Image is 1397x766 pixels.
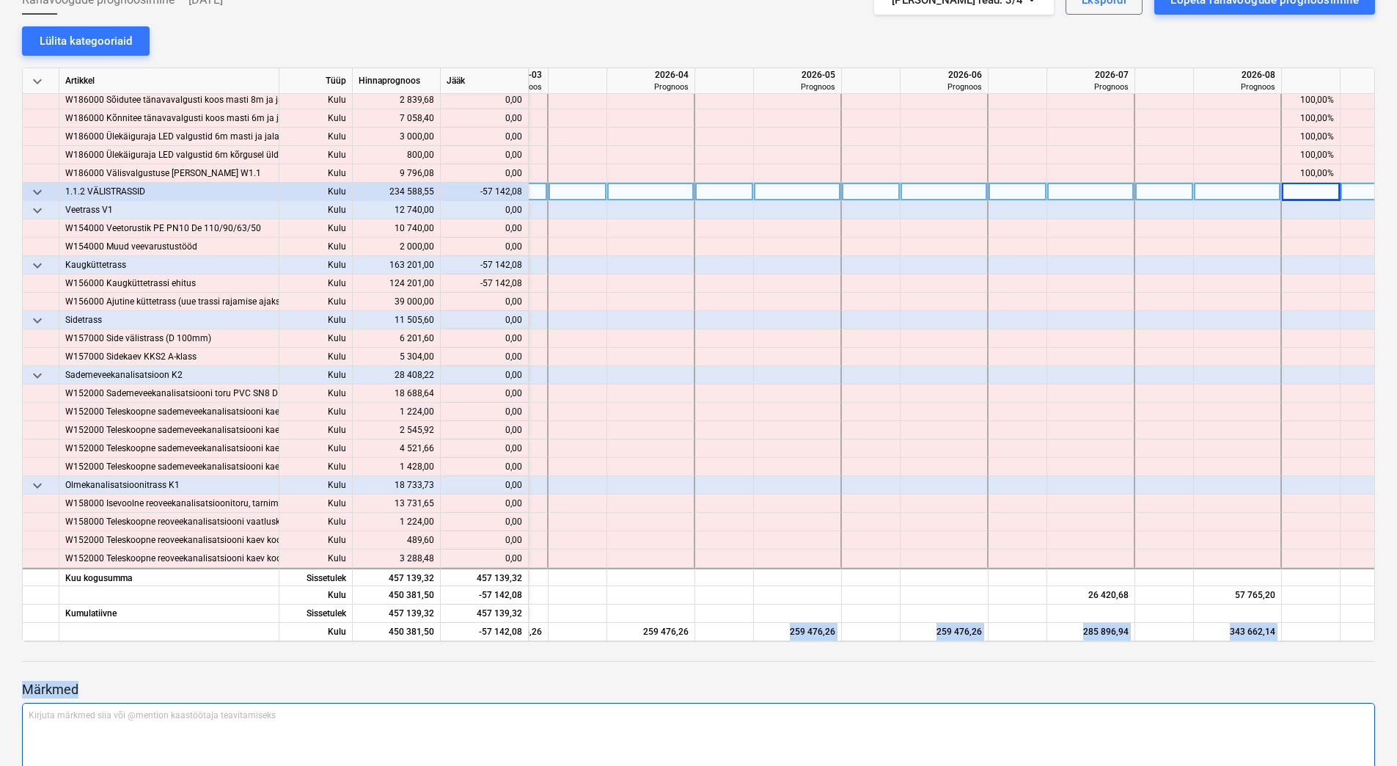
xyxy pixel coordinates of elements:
[22,681,1375,698] p: Märkmed
[279,348,353,366] div: Kulu
[279,274,353,293] div: Kulu
[65,91,313,109] span: W186000 Sõidutee tänavavalgusti koos masti 8m ja jalandiga
[279,623,353,641] div: Kulu
[353,91,441,109] div: 2 839,68
[447,439,522,458] div: 0,00
[29,257,46,274] span: keyboard_arrow_down
[279,586,353,605] div: Kulu
[353,403,441,421] div: 1 224,00
[65,109,314,128] span: W186000 Kõnnitee tänavavalgusti koos masti 6m ja jalandiga
[279,439,353,458] div: Kulu
[22,26,150,56] button: Lülita kategooriaid
[279,109,353,128] div: Kulu
[447,550,522,568] div: 0,00
[441,183,529,201] div: -57 142,08
[29,312,46,329] span: keyboard_arrow_down
[65,421,428,439] span: W152000 Teleskoopne sademeveekanalisatsiooni kaev koos restkaanega (40t), DN560/500
[353,439,441,458] div: 4 521,66
[353,128,441,146] div: 3 000,00
[65,531,411,550] span: W152000 Teleskoopne reoveekanalisatsiooni kaev koos umbkaanega (40t) DN400/315
[279,513,353,531] div: Kulu
[1053,623,1129,641] div: 285 896,94
[613,68,689,81] div: 2026-04
[29,73,46,90] span: keyboard_arrow_down
[447,293,522,311] div: 0,00
[279,329,353,348] div: Kulu
[353,458,441,476] div: 1 428,00
[1288,109,1334,128] div: 100,00%
[29,477,46,495] span: keyboard_arrow_down
[353,550,441,568] div: 3 288,48
[441,311,529,329] div: 0,00
[441,605,529,623] div: 457 139,32
[447,513,522,531] div: 0,00
[59,68,279,94] div: Artikkel
[65,256,126,274] span: Kaugküttetrass
[279,91,353,109] div: Kulu
[65,238,197,256] span: W154000 Muud veevarustustööd
[279,495,353,513] div: Kulu
[441,586,529,605] div: -57 142,08
[279,201,353,219] div: Kulu
[279,476,353,495] div: Kulu
[279,458,353,476] div: Kulu
[279,605,353,623] div: Sissetulek
[353,495,441,513] div: 13 731,65
[353,109,441,128] div: 7 058,40
[29,367,46,384] span: keyboard_arrow_down
[353,274,441,293] div: 124 201,00
[279,550,353,568] div: Kulu
[447,495,522,513] div: 0,00
[65,458,430,476] span: W152000 Teleskoopne sademeveekanalisatsiooni kaev koos umbkaanega (40t) DN800/500
[1288,91,1334,109] div: 100,00%
[1200,623,1275,641] div: 343 662,14
[65,146,359,164] span: W186000 Ülekäiguraja LED valgustid 6m kõrgusel üldvalgusti mastil (8m)
[1324,696,1397,766] div: Chat Widget
[279,128,353,146] div: Kulu
[65,348,197,366] span: W157000 Sidekaev KKS2 A-klass
[65,476,180,495] span: Olmekanalisatsioonitrass K1
[65,128,302,146] span: W186000 Ülekäiguraja LED valgustid 6m masti ja jalandiga
[1288,128,1334,146] div: 100,00%
[441,366,529,384] div: 0,00
[279,256,353,274] div: Kulu
[1053,586,1129,605] div: 26 420,68
[353,293,441,311] div: 39 000,00
[279,311,353,329] div: Kulu
[65,550,411,568] span: W152000 Teleskoopne reoveekanalisatsiooni kaev koos umbkaanega (40t) DN560/500
[760,68,835,81] div: 2026-05
[279,146,353,164] div: Kulu
[65,366,183,384] span: Sademeveekanalisatsioon K2
[447,274,522,293] div: -57 142,08
[279,366,353,384] div: Kulu
[353,513,441,531] div: 1 224,00
[59,605,279,623] div: Kumulatiivne
[353,605,441,623] div: 457 139,32
[65,274,196,293] span: W156000 Kaugküttetrassi ehitus
[65,164,261,183] span: W186000 Välisvalgustuse trass W1.1
[447,458,522,476] div: 0,00
[59,568,279,586] div: Kuu kogusumma
[447,329,522,348] div: 0,00
[441,623,529,641] div: -57 142,08
[279,568,353,586] div: Sissetulek
[447,146,522,164] div: 0,00
[65,513,515,531] span: W158000 Teleskoopne reoveekanalisatsiooni vaatluskaev DN400/315 mm, tarnimine ja paigaldus (liitu...
[353,329,441,348] div: 6 201,60
[441,68,529,94] div: Jääk
[65,183,145,201] span: 1.1.2 VÄLISTRASSID
[279,384,353,403] div: Kulu
[29,202,46,219] span: keyboard_arrow_down
[906,68,982,81] div: 2026-06
[65,384,338,403] span: W152000 Sademeveekanalisatsiooni toru PVC SN8 DN160/200/250
[447,91,522,109] div: 0,00
[447,421,522,439] div: 0,00
[279,238,353,256] div: Kulu
[441,201,529,219] div: 0,00
[65,311,102,329] span: Sidetrass
[353,476,441,495] div: 18 733,73
[353,68,441,94] div: Hinnaprognoos
[447,531,522,550] div: 0,00
[906,623,982,641] div: 259 476,26
[447,238,522,256] div: 0,00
